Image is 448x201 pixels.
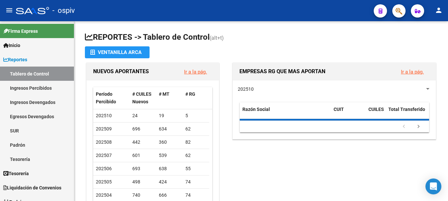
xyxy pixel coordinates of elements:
[96,179,112,184] span: 202505
[132,191,154,199] div: 740
[159,178,180,186] div: 424
[240,102,331,124] datatable-header-cell: Razón Social
[159,112,180,120] div: 19
[159,125,180,133] div: 634
[366,102,386,124] datatable-header-cell: CUILES
[3,56,27,63] span: Reportes
[52,3,75,18] span: - ospiv
[388,107,425,112] span: Total Transferido
[3,27,38,35] span: Firma Express
[185,178,207,186] div: 74
[159,191,180,199] div: 666
[130,87,156,109] datatable-header-cell: # CUILES Nuevos
[96,113,112,118] span: 202510
[159,165,180,173] div: 638
[3,170,29,177] span: Tesorería
[159,138,180,146] div: 360
[96,192,112,198] span: 202504
[183,87,209,109] datatable-header-cell: # RG
[435,6,443,14] mat-icon: person
[96,166,112,171] span: 202506
[96,126,112,131] span: 202509
[96,91,116,104] span: Período Percibido
[368,107,384,112] span: CUILES
[185,91,195,97] span: # RG
[401,69,424,75] a: Ir a la pág.
[96,153,112,158] span: 202507
[425,178,441,194] div: Open Intercom Messenger
[238,86,254,92] span: 202510
[185,165,207,173] div: 55
[179,66,212,78] button: Ir a la pág.
[185,191,207,199] div: 74
[210,35,224,41] span: (alt+t)
[93,87,130,109] datatable-header-cell: Período Percibido
[156,87,183,109] datatable-header-cell: # MT
[90,46,144,58] div: Ventanilla ARCA
[3,184,61,191] span: Liquidación de Convenios
[184,69,207,75] a: Ir a la pág.
[185,125,207,133] div: 62
[132,138,154,146] div: 442
[185,138,207,146] div: 82
[132,112,154,120] div: 24
[96,139,112,145] span: 202508
[398,123,410,130] a: go to previous page
[132,125,154,133] div: 696
[396,66,429,78] button: Ir a la pág.
[132,91,152,104] span: # CUILES Nuevos
[412,123,425,130] a: go to next page
[239,68,325,75] span: EMPRESAS RG QUE MAS APORTAN
[159,152,180,159] div: 539
[185,112,207,120] div: 5
[132,152,154,159] div: 601
[242,107,270,112] span: Razón Social
[3,42,20,49] span: Inicio
[132,178,154,186] div: 498
[5,6,13,14] mat-icon: menu
[93,68,149,75] span: NUEVOS APORTANTES
[334,107,344,112] span: CUIT
[85,46,150,58] button: Ventanilla ARCA
[132,165,154,173] div: 693
[185,152,207,159] div: 62
[331,102,366,124] datatable-header-cell: CUIT
[85,32,437,43] h1: REPORTES -> Tablero de Control
[386,102,432,124] datatable-header-cell: Total Transferido
[159,91,169,97] span: # MT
